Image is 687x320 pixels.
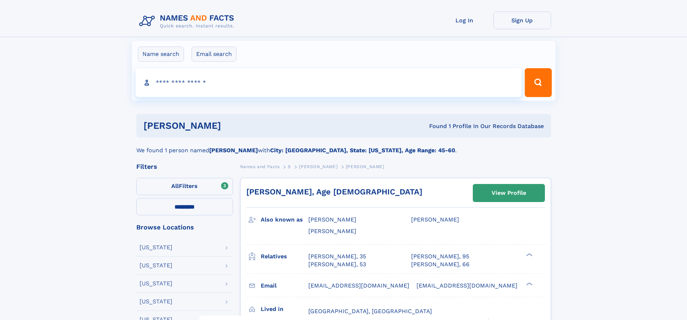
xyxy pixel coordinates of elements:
div: ❯ [524,281,533,286]
a: [PERSON_NAME], 95 [411,253,469,260]
span: [PERSON_NAME] [411,216,459,223]
a: [PERSON_NAME], 53 [308,260,366,268]
input: search input [136,68,522,97]
label: Filters [136,178,233,195]
div: [US_STATE] [140,245,172,250]
div: [US_STATE] [140,281,172,286]
h1: [PERSON_NAME] [144,121,325,130]
span: [EMAIL_ADDRESS][DOMAIN_NAME] [308,282,409,289]
span: All [171,183,179,189]
a: [PERSON_NAME], 66 [411,260,470,268]
span: [PERSON_NAME] [308,216,356,223]
a: View Profile [473,184,545,202]
div: [US_STATE] [140,299,172,304]
h3: Relatives [261,250,308,263]
img: Logo Names and Facts [136,12,240,31]
button: Search Button [525,68,551,97]
label: Name search [138,47,184,62]
a: Sign Up [493,12,551,29]
h3: Email [261,280,308,292]
div: [US_STATE] [140,263,172,268]
span: [PERSON_NAME] [299,164,338,169]
div: We found 1 person named with . [136,137,551,155]
div: View Profile [492,185,526,201]
b: [PERSON_NAME] [209,147,258,154]
div: Found 1 Profile In Our Records Database [325,122,544,130]
div: ❯ [524,252,533,257]
h3: Lived in [261,303,308,315]
span: [PERSON_NAME] [346,164,384,169]
a: [PERSON_NAME], Age [DEMOGRAPHIC_DATA] [246,187,422,196]
label: Email search [191,47,237,62]
span: [EMAIL_ADDRESS][DOMAIN_NAME] [417,282,518,289]
a: Names and Facts [240,162,280,171]
a: Log In [436,12,493,29]
h3: Also known as [261,214,308,226]
span: [PERSON_NAME] [308,228,356,234]
span: [GEOGRAPHIC_DATA], [GEOGRAPHIC_DATA] [308,308,432,315]
a: S [288,162,291,171]
b: City: [GEOGRAPHIC_DATA], State: [US_STATE], Age Range: 45-60 [270,147,455,154]
a: [PERSON_NAME], 35 [308,253,366,260]
div: Filters [136,163,233,170]
span: S [288,164,291,169]
div: Browse Locations [136,224,233,231]
a: [PERSON_NAME] [299,162,338,171]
